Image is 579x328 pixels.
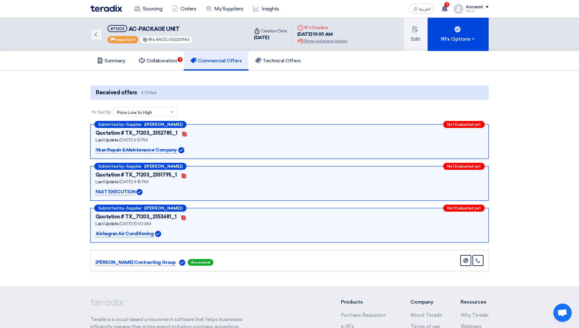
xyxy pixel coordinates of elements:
[188,259,213,266] span: Accessed
[254,34,287,41] div: [DATE]
[129,2,167,16] a: Sourcing
[144,206,183,210] b: ([PERSON_NAME])
[454,4,463,14] img: profile_test.png
[156,37,190,42] span: #ACC-00020946
[461,312,489,318] a: Why Teradix
[117,109,152,116] span: Price Low to High
[419,7,430,11] span: العربية
[132,51,184,71] a: Collaboration1
[410,4,434,14] button: العربية
[155,231,161,237] img: Verified Account
[341,312,386,318] a: Purchase Requisition
[126,122,142,126] span: Supplier
[444,2,449,7] span: 1
[179,260,185,266] img: Verified Account
[447,122,481,126] span: Not Evaluated yet
[94,163,186,170] div: –
[98,206,124,210] span: Submitted by
[341,298,393,306] li: Products
[201,2,248,16] a: My Suppliers
[119,137,147,143] span: [DATE] 6:13 PM
[107,25,193,33] h5: AC-PACKAGE UNIT
[97,58,125,64] h5: Summary
[96,171,177,179] div: Quotation # TX_71203_2351795_1
[98,164,124,168] span: Submitted by
[178,147,184,153] img: Verified Account
[428,18,489,51] button: RFx Options
[119,221,151,226] span: [DATE] 10:00 AM
[96,137,119,143] span: Last Update
[90,5,122,12] img: Teradix logo
[96,147,177,154] p: Itkan Repair & Maintenance Company
[248,2,284,16] a: Insights
[447,206,481,210] span: Not Evaluated yet
[255,58,301,64] h5: Technical Offers
[466,5,483,10] div: Account
[136,189,143,195] img: Verified Account
[553,304,572,322] a: Open chat
[297,38,347,44] div: Show extension history
[90,51,132,71] a: Summary
[411,298,442,306] li: Company
[297,24,347,31] div: RFx Deadline
[167,2,201,16] a: Orders
[96,221,119,226] span: Last Update
[96,129,178,137] div: Quotation # TX_71203_2352785_1
[96,188,135,196] p: FAST EXECUTION
[190,58,242,64] h5: Commercial Offers
[297,31,347,38] div: [DATE] 10:00 AM
[119,179,148,184] span: [DATE] 4:18 PM
[116,38,135,42] span: Important
[148,37,155,42] span: RFx
[447,164,481,168] span: Not Evaluated yet
[178,57,183,62] span: 1
[126,164,142,168] span: Supplier
[144,164,183,168] b: ([PERSON_NAME])
[96,179,119,184] span: Last Update
[404,18,428,51] button: Edit
[254,28,287,34] div: Creation Date
[126,206,142,210] span: Supplier
[94,121,186,128] div: –
[96,259,176,266] p: [PERSON_NAME] Contracting Group
[184,51,248,71] a: Commercial Offers
[96,213,177,220] div: Quotation # TX_71203_2353681_1
[141,90,157,96] span: 4 Offers
[94,205,186,212] div: –
[98,109,111,115] span: Sort By
[128,26,180,32] span: AC-PACKAGE UNIT
[139,58,177,64] h5: Collaboration
[461,298,489,306] li: Resources
[98,122,124,126] span: Submitted by
[110,27,124,31] div: #71203
[144,122,183,126] b: ([PERSON_NAME])
[411,312,442,318] a: About Teradix
[96,230,154,238] p: Alshagran Air Conditioning
[96,89,137,97] span: Received offers
[441,35,476,43] div: RFx Options
[248,51,307,71] a: Technical Offers
[466,9,489,13] div: Hissa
